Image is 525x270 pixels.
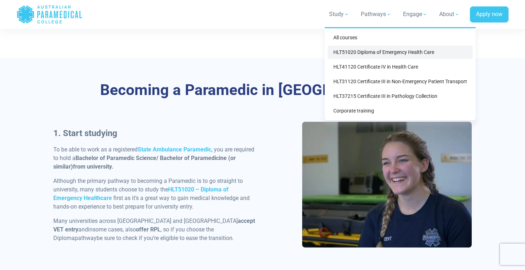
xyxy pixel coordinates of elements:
[470,6,509,23] a: Apply now
[75,235,97,241] span: pathway
[328,31,473,44] a: All courses
[97,235,234,241] span: be sure to check if you’re eligible to ease the transition.
[328,104,473,117] a: Corporate training
[16,3,83,26] a: Australian Paramedical College
[53,226,214,241] span: , so if you choose the Diploma
[399,4,432,24] a: Engage
[53,177,258,211] p: Although the primary pathway to becoming a Paramedic is to go straight to university, many studen...
[357,4,396,24] a: Pathways
[78,226,88,233] span: and
[73,163,113,170] strong: from university.
[88,226,93,233] span: in
[53,81,472,99] h2: Becoming a Paramedic in [GEOGRAPHIC_DATA]
[53,155,236,170] strong: Bachelor of Paramedic Science/ Bachelor of Paramedicine (or similar)
[136,226,161,233] span: offer RPL
[328,75,473,88] a: HLT31120 Certificate III in Non-Emergency Patient Transport
[435,4,464,24] a: About
[53,217,255,233] span: accept VET entry
[53,217,238,224] span: Many universities across [GEOGRAPHIC_DATA] and [GEOGRAPHIC_DATA]
[53,186,229,201] a: HLT51020 – Diploma of Emergency Healthcare
[93,226,136,233] span: some cases, also
[53,128,117,138] strong: 1. Start studying
[328,60,473,74] a: HLT41120 Certificate IV in Health Care
[138,146,211,153] a: State Ambulance Paramedic
[328,46,473,59] a: HLT51020 Diploma of Emergency Health Care
[328,90,473,103] a: HLT37215 Certificate III in Pathology Collection
[53,145,258,171] p: To be able to work as a registered , you are required to hold a
[325,27,476,120] div: Study
[325,4,354,24] a: Study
